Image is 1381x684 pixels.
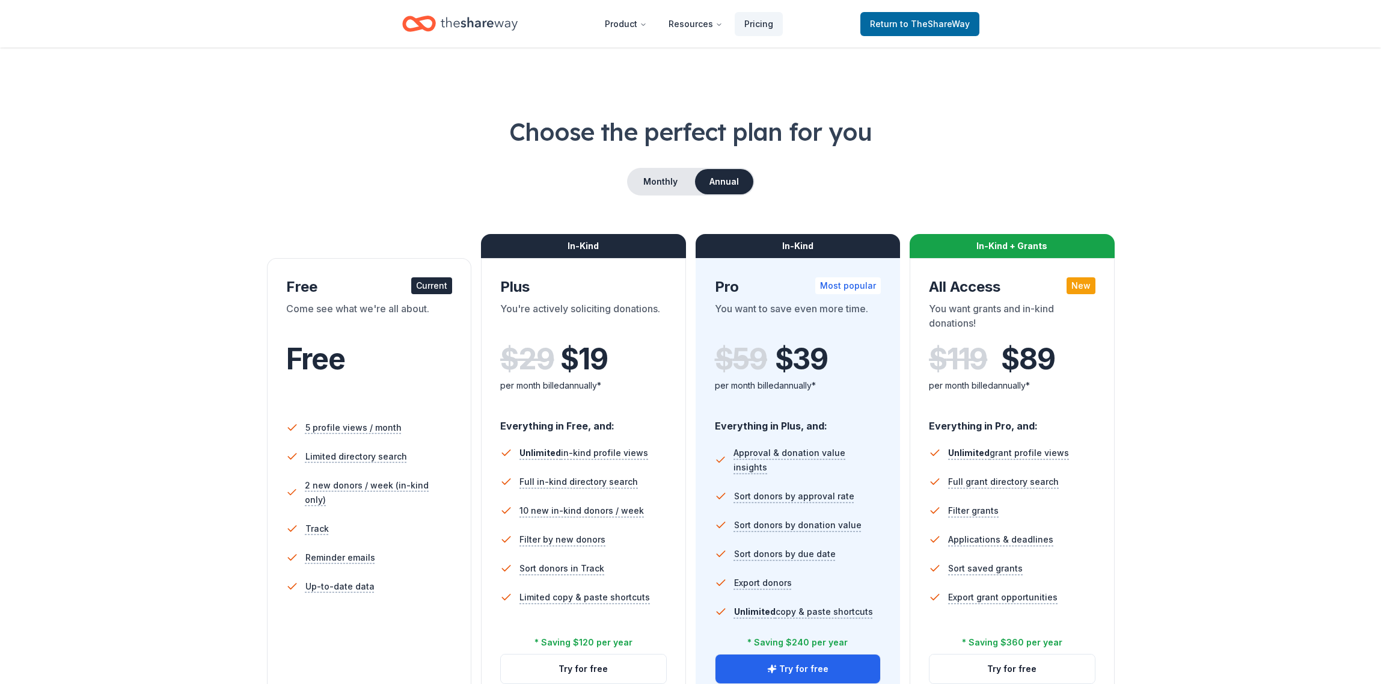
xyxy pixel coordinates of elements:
span: Full grant directory search [948,475,1059,489]
span: $ 89 [1001,342,1055,376]
span: Track [305,522,329,536]
span: 10 new in-kind donors / week [519,504,644,518]
span: Sort saved grants [948,561,1023,576]
div: per month billed annually* [715,378,881,393]
div: You're actively soliciting donations. [500,301,667,335]
span: Unlimited [519,448,561,458]
div: Everything in Free, and: [500,408,667,434]
span: Return [870,17,970,31]
div: Everything in Pro, and: [929,408,1095,434]
span: Limited directory search [305,449,407,464]
span: to TheShareWay [900,19,970,29]
div: * Saving $120 per year [534,635,632,650]
div: * Saving $360 per year [962,635,1062,650]
button: Try for free [929,655,1095,683]
div: New [1067,277,1095,294]
span: 2 new donors / week (in-kind only) [305,478,452,507]
div: Everything in Plus, and: [715,408,881,434]
span: 5 profile views / month [305,421,402,435]
button: Monthly [628,169,693,194]
span: Approval & donation value insights [733,446,881,475]
div: You want to save even more time. [715,301,881,335]
div: Free [286,277,453,297]
span: Export donors [734,576,792,590]
a: Pricing [735,12,783,36]
span: $ 39 [775,342,828,376]
button: Product [595,12,657,36]
div: In-Kind [481,234,686,258]
button: Try for free [715,655,881,683]
span: Applications & deadlines [948,532,1053,547]
span: grant profile views [948,448,1069,458]
span: Sort donors by due date [734,547,836,561]
span: Free [286,341,345,377]
span: Sort donors by approval rate [734,489,854,504]
div: per month billed annually* [929,378,1095,393]
div: In-Kind + Grants [910,234,1115,258]
div: You want grants and in-kind donations! [929,301,1095,335]
span: Export grant opportunities [948,590,1058,605]
div: per month billed annually* [500,378,667,393]
span: Unlimited [948,448,990,458]
span: Limited copy & paste shortcuts [519,590,650,605]
span: Reminder emails [305,550,375,565]
span: copy & paste shortcuts [734,606,873,617]
button: Try for free [501,655,666,683]
span: Unlimited [734,606,776,617]
span: Full in-kind directory search [519,475,638,489]
div: Pro [715,277,881,297]
a: Returnto TheShareWay [860,12,979,36]
span: in-kind profile views [519,448,648,458]
span: Filter by new donors [519,532,605,547]
span: $ 19 [560,342,607,376]
div: Plus [500,277,667,297]
div: Come see what we're all about. [286,301,453,335]
span: Filter grants [948,504,999,518]
button: Resources [659,12,732,36]
nav: Main [595,10,783,38]
span: Up-to-date data [305,579,375,594]
h1: Choose the perfect plan for you [123,115,1258,149]
button: Annual [695,169,753,194]
div: * Saving $240 per year [747,635,848,650]
div: In-Kind [696,234,901,258]
span: Sort donors in Track [519,561,604,576]
div: Most popular [815,277,881,294]
div: All Access [929,277,1095,297]
span: Sort donors by donation value [734,518,862,532]
a: Home [402,10,518,38]
div: Current [411,277,452,294]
